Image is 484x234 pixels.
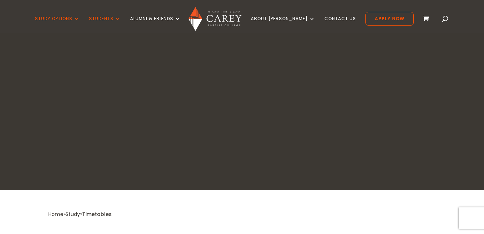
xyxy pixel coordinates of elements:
a: About [PERSON_NAME] [251,16,315,33]
a: Students [89,16,121,33]
a: Study Options [35,16,80,33]
span: » » [48,211,112,218]
a: Alumni & Friends [130,16,181,33]
img: Carey Baptist College [188,7,241,31]
a: Home [48,211,63,218]
span: Timetables [82,211,112,218]
a: Contact Us [324,16,356,33]
a: Study [66,211,80,218]
a: Apply Now [365,12,414,26]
